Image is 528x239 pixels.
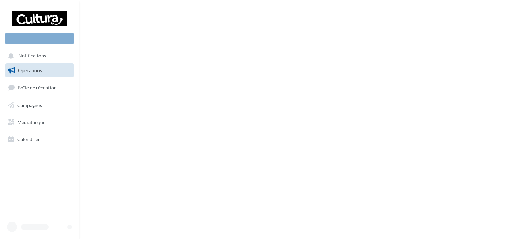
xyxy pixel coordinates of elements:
a: Campagnes [4,98,75,112]
a: Médiathèque [4,115,75,130]
a: Boîte de réception [4,80,75,95]
span: Calendrier [17,136,40,142]
a: Calendrier [4,132,75,146]
span: Médiathèque [17,119,45,125]
span: Campagnes [17,102,42,108]
div: Nouvelle campagne [5,33,74,44]
a: Opérations [4,63,75,78]
span: Opérations [18,67,42,73]
span: Notifications [18,53,46,59]
span: Boîte de réception [18,85,57,90]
